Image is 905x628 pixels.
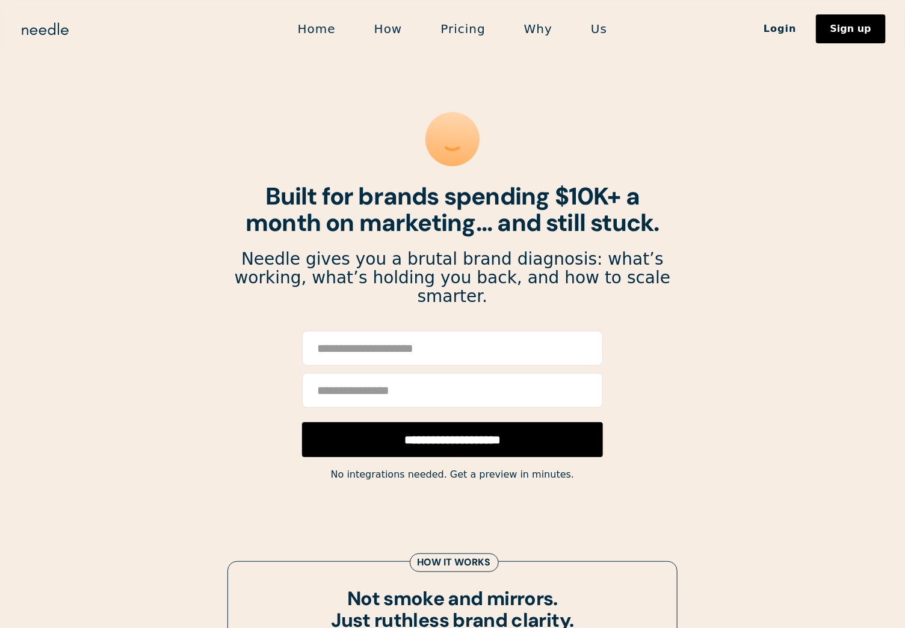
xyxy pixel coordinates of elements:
[505,16,572,42] a: Why
[744,19,816,39] a: Login
[830,24,871,34] div: Sign up
[421,16,504,42] a: Pricing
[418,556,491,569] div: How it works
[233,466,672,483] div: No integrations needed. Get a preview in minutes.
[246,180,659,238] strong: Built for brands spending $10K+ a month on marketing... and still stuck.
[233,250,672,306] p: Needle gives you a brutal brand diagnosis: what’s working, what’s holding you back, and how to sc...
[816,14,886,43] a: Sign up
[355,16,422,42] a: How
[572,16,626,42] a: Us
[302,331,603,457] form: Email Form
[279,16,355,42] a: Home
